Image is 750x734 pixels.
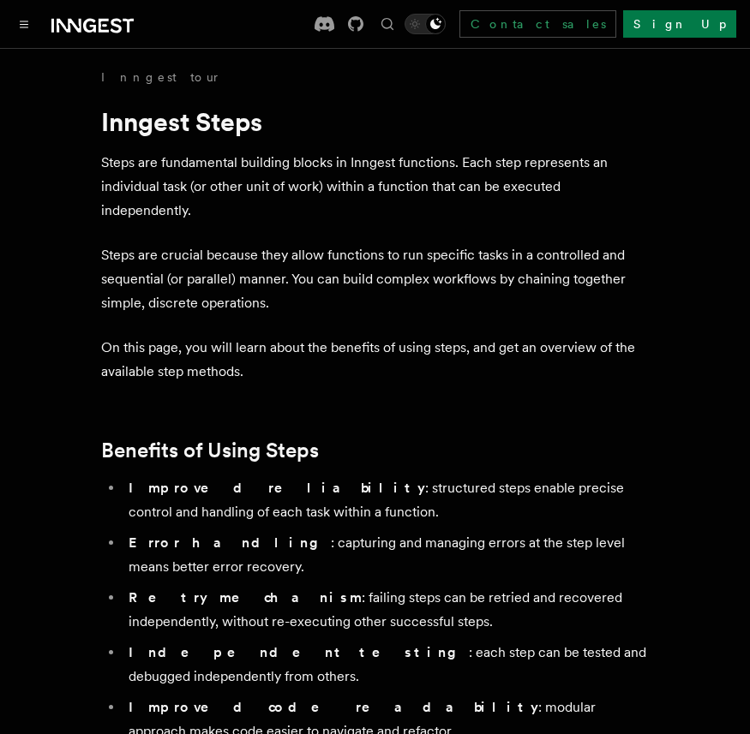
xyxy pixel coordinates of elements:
button: Toggle navigation [14,14,34,34]
p: Steps are fundamental building blocks in Inngest functions. Each step represents an individual ta... [101,151,650,223]
strong: Error handling [129,534,331,551]
li: : failing steps can be retried and recovered independently, without re-executing other successful... [123,586,650,634]
strong: Improved reliability [129,480,425,496]
a: Inngest tour [101,69,221,86]
strong: Retry mechanism [129,589,362,606]
a: Benefits of Using Steps [101,439,319,462]
strong: Improved code readability [129,699,538,715]
h1: Inngest Steps [101,106,650,137]
button: Find something... [377,14,398,34]
p: Steps are crucial because they allow functions to run specific tasks in a controlled and sequenti... [101,243,650,315]
a: Sign Up [623,10,736,38]
li: : structured steps enable precise control and handling of each task within a function. [123,476,650,524]
li: : capturing and managing errors at the step level means better error recovery. [123,531,650,579]
p: On this page, you will learn about the benefits of using steps, and get an overview of the availa... [101,336,650,384]
a: Contact sales [459,10,616,38]
button: Toggle dark mode [405,14,446,34]
li: : each step can be tested and debugged independently from others. [123,641,650,689]
strong: Independent testing [129,644,469,660]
